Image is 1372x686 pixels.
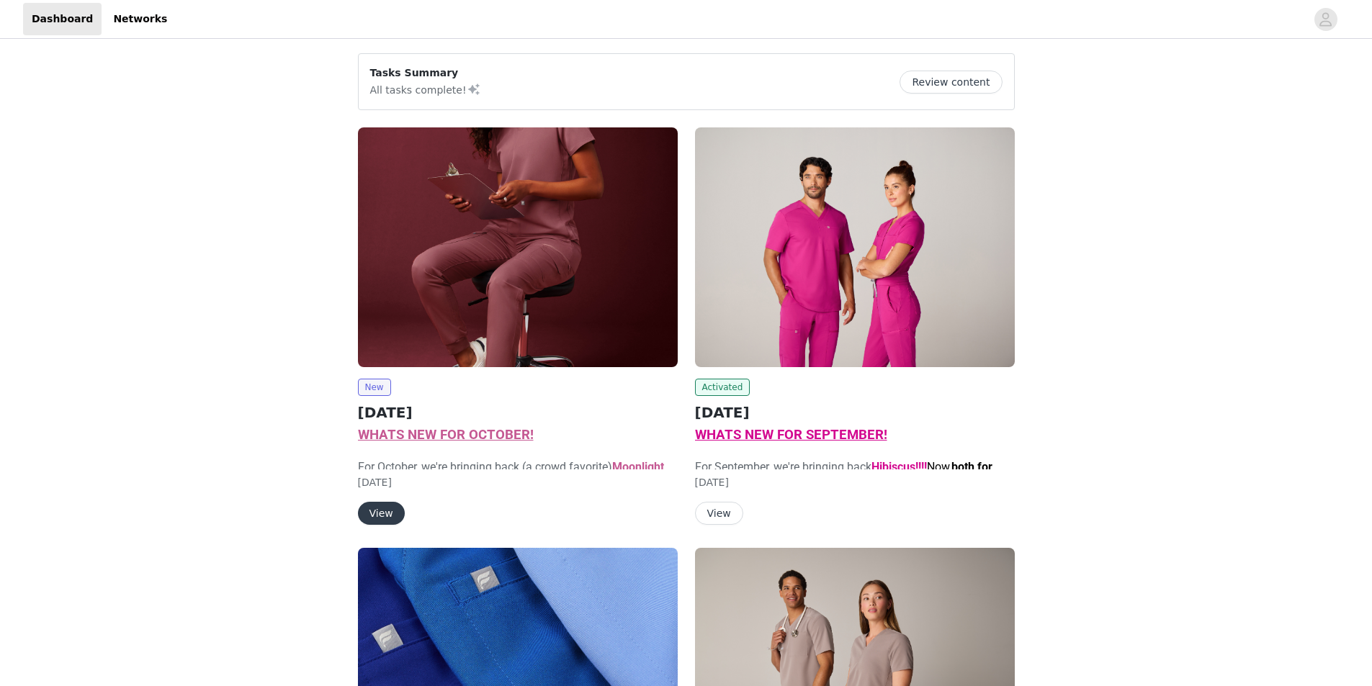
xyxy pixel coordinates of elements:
span: [DATE] [695,477,729,488]
a: Dashboard [23,3,102,35]
span: WHATS NEW FOR SEPTEMBER! [695,427,887,443]
button: Review content [900,71,1002,94]
span: For September, we're bringing back [695,460,1006,508]
img: Fabletics Scrubs [358,127,678,367]
span: [DATE] [358,477,392,488]
span: New [358,379,391,396]
span: Activated [695,379,750,396]
p: All tasks complete! [370,81,481,98]
a: View [358,508,405,519]
img: Fabletics Scrubs [695,127,1015,367]
div: avatar [1319,8,1332,31]
span: For October, we're bringing back (a crowd favorite) [358,460,673,491]
a: View [695,508,743,519]
button: View [695,502,743,525]
button: View [358,502,405,525]
span: WHATS NEW FOR OCTOBER! [358,427,534,443]
strong: Hibiscus!!!! [871,460,927,474]
p: Tasks Summary [370,66,481,81]
a: Networks [104,3,176,35]
h2: [DATE] [695,402,1015,423]
h2: [DATE] [358,402,678,423]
